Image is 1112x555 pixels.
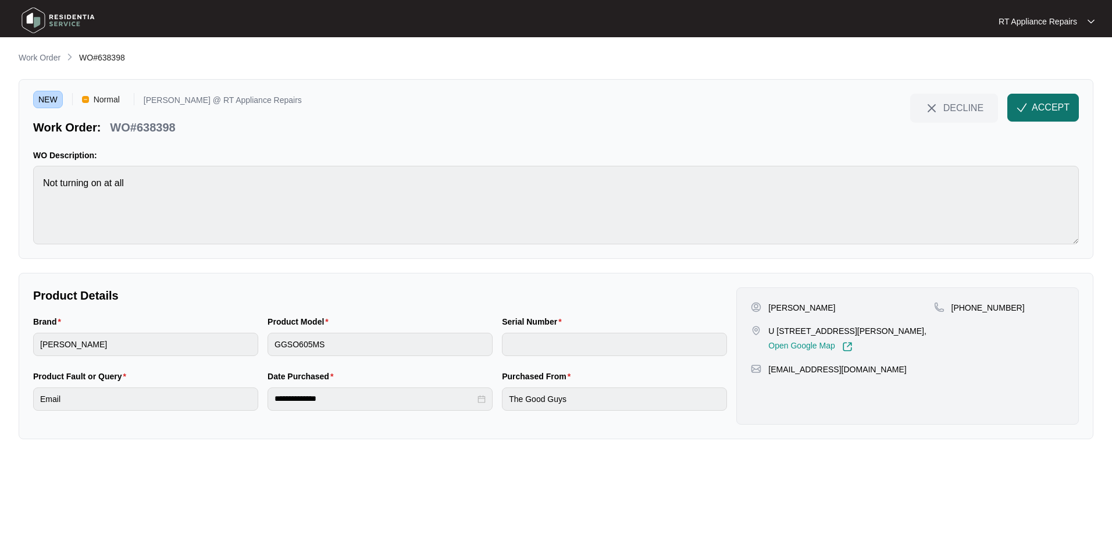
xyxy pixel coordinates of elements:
img: map-pin [934,302,945,312]
label: Date Purchased [268,371,338,382]
img: dropdown arrow [1088,19,1095,24]
input: Product Fault or Query [33,387,258,411]
span: DECLINE [943,101,983,114]
input: Serial Number [502,333,727,356]
input: Brand [33,333,258,356]
p: [EMAIL_ADDRESS][DOMAIN_NAME] [768,364,906,375]
button: check-IconACCEPT [1007,94,1079,122]
img: Vercel Logo [82,96,89,103]
label: Product Model [268,316,333,328]
input: Product Model [268,333,493,356]
p: Product Details [33,287,727,304]
img: Link-External [842,341,853,352]
a: Work Order [16,52,63,65]
button: close-IconDECLINE [910,94,998,122]
label: Product Fault or Query [33,371,131,382]
label: Serial Number [502,316,566,328]
img: user-pin [751,302,761,312]
input: Purchased From [502,387,727,411]
p: WO#638398 [110,119,175,136]
textarea: Not turning on at all [33,166,1079,244]
p: [PHONE_NUMBER] [951,302,1025,314]
p: U [STREET_ADDRESS][PERSON_NAME], [768,325,926,337]
img: map-pin [751,364,761,374]
label: Brand [33,316,66,328]
p: [PERSON_NAME] @ RT Appliance Repairs [144,96,302,108]
span: Normal [89,91,124,108]
img: map-pin [751,325,761,336]
input: Date Purchased [275,393,475,405]
img: check-Icon [1017,102,1027,113]
p: WO Description: [33,150,1079,161]
p: RT Appliance Repairs [999,16,1077,27]
img: residentia service logo [17,3,99,38]
span: NEW [33,91,63,108]
p: [PERSON_NAME] [768,302,835,314]
p: Work Order [19,52,60,63]
img: close-Icon [925,101,939,115]
p: Work Order: [33,119,101,136]
a: Open Google Map [768,341,852,352]
span: ACCEPT [1032,101,1070,115]
label: Purchased From [502,371,575,382]
img: chevron-right [65,52,74,62]
span: WO#638398 [79,53,125,62]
